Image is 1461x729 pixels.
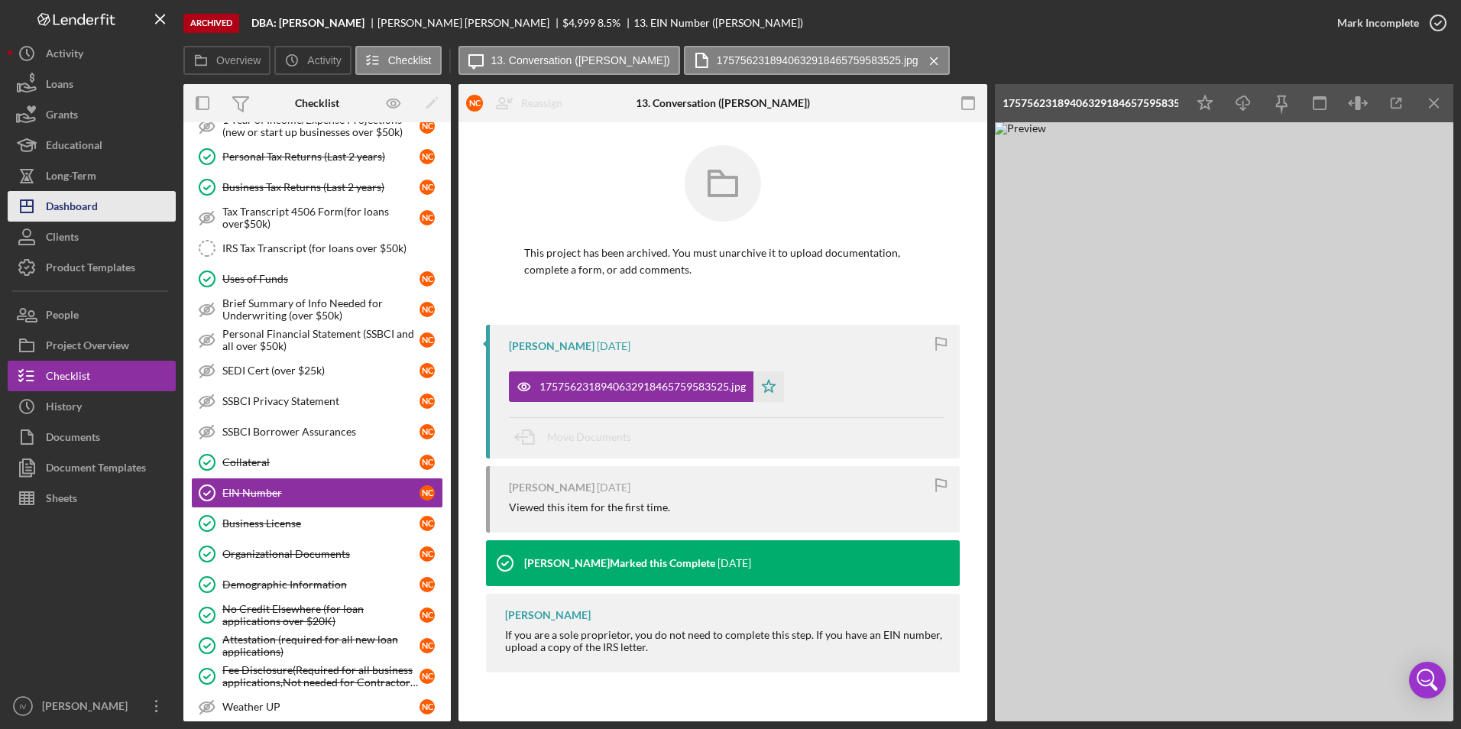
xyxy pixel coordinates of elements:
[222,181,420,193] div: Business Tax Returns (Last 2 years)
[597,481,630,494] time: 2025-09-11 03:42
[191,386,443,416] a: SSBCI Privacy StatementNC
[222,633,420,658] div: Attestation (required for all new loan applications)
[46,38,83,73] div: Activity
[8,252,176,283] button: Product Templates
[524,557,715,569] div: [PERSON_NAME] Marked this Complete
[420,180,435,195] div: N C
[1003,97,1178,109] div: 1757562318940632918465759583525.jpg
[46,130,102,164] div: Educational
[191,539,443,569] a: Organizational DocumentsNC
[191,478,443,508] a: EIN NumberNC
[191,172,443,202] a: Business Tax Returns (Last 2 years)NC
[466,95,483,112] div: N C
[420,302,435,317] div: N C
[420,607,435,623] div: N C
[8,330,176,361] button: Project Overview
[458,46,680,75] button: 13. Conversation ([PERSON_NAME])
[46,191,98,225] div: Dashboard
[8,422,176,452] button: Documents
[420,669,435,684] div: N C
[420,271,435,287] div: N C
[46,422,100,456] div: Documents
[8,391,176,422] button: History
[8,130,176,160] button: Educational
[524,245,922,279] p: This project has been archived. You must unarchive it to upload documentation, complete a form, o...
[251,17,364,29] b: DBA: [PERSON_NAME]
[539,381,746,393] div: 1757562318940632918465759583525.jpg
[8,483,176,514] a: Sheets
[222,151,420,163] div: Personal Tax Returns (Last 2 years)
[191,264,443,294] a: Uses of FundsNC
[521,88,562,118] div: Reassign
[46,222,79,256] div: Clients
[718,557,751,569] time: 2025-09-08 20:25
[222,114,420,138] div: 1 Year of Income/Expense Projections (new or start up businesses over $50k)
[222,701,420,713] div: Weather UP
[8,191,176,222] button: Dashboard
[222,664,420,688] div: Fee Disclosure(Required for all business applications,Not needed for Contractor loans)
[46,452,146,487] div: Document Templates
[222,548,420,560] div: Organizational Documents
[8,452,176,483] button: Document Templates
[420,699,435,714] div: N C
[191,141,443,172] a: Personal Tax Returns (Last 2 years)NC
[46,252,135,287] div: Product Templates
[8,160,176,191] button: Long-Term
[191,569,443,600] a: Demographic InformationNC
[420,149,435,164] div: N C
[307,54,341,66] label: Activity
[420,455,435,470] div: N C
[8,38,176,69] a: Activity
[1337,8,1419,38] div: Mark Incomplete
[509,501,670,514] div: Viewed this item for the first time.
[222,273,420,285] div: Uses of Funds
[1409,662,1446,698] div: Open Intercom Messenger
[191,630,443,661] a: Attestation (required for all new loan applications)NC
[420,577,435,592] div: N C
[274,46,351,75] button: Activity
[191,600,443,630] a: No Credit Elsewhere (for loan applications over $20K)NC
[505,629,944,653] div: If you are a sole proprietor, you do not need to complete this step. If you have an EIN number, u...
[420,332,435,348] div: N C
[19,702,27,711] text: IV
[420,118,435,134] div: N C
[191,325,443,355] a: Personal Financial Statement (SSBCI and all over $50k)NC
[8,361,176,391] button: Checklist
[491,54,670,66] label: 13. Conversation ([PERSON_NAME])
[420,363,435,378] div: N C
[8,222,176,252] button: Clients
[995,122,1453,721] img: Preview
[717,54,918,66] label: 1757562318940632918465759583525.jpg
[222,456,420,468] div: Collateral
[191,233,443,264] a: IRS Tax Transcript (for loans over $50k)
[216,54,261,66] label: Overview
[377,17,562,29] div: [PERSON_NAME] [PERSON_NAME]
[222,297,420,322] div: Brief Summary of Info Needed for Underwriting (over $50k)
[222,206,420,230] div: Tax Transcript 4506 Form(for loans over$50k)
[222,487,420,499] div: EIN Number
[8,69,176,99] button: Loans
[222,395,420,407] div: SSBCI Privacy Statement
[8,99,176,130] button: Grants
[8,691,176,721] button: IV[PERSON_NAME]
[420,546,435,562] div: N C
[509,371,784,402] button: 1757562318940632918465759583525.jpg
[547,430,631,443] span: Move Documents
[46,99,78,134] div: Grants
[222,328,420,352] div: Personal Financial Statement (SSBCI and all over $50k)
[420,394,435,409] div: N C
[295,97,339,109] div: Checklist
[222,426,420,438] div: SSBCI Borrower Assurances
[420,485,435,501] div: N C
[388,54,432,66] label: Checklist
[222,603,420,627] div: No Credit Elsewhere (for loan applications over $20K)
